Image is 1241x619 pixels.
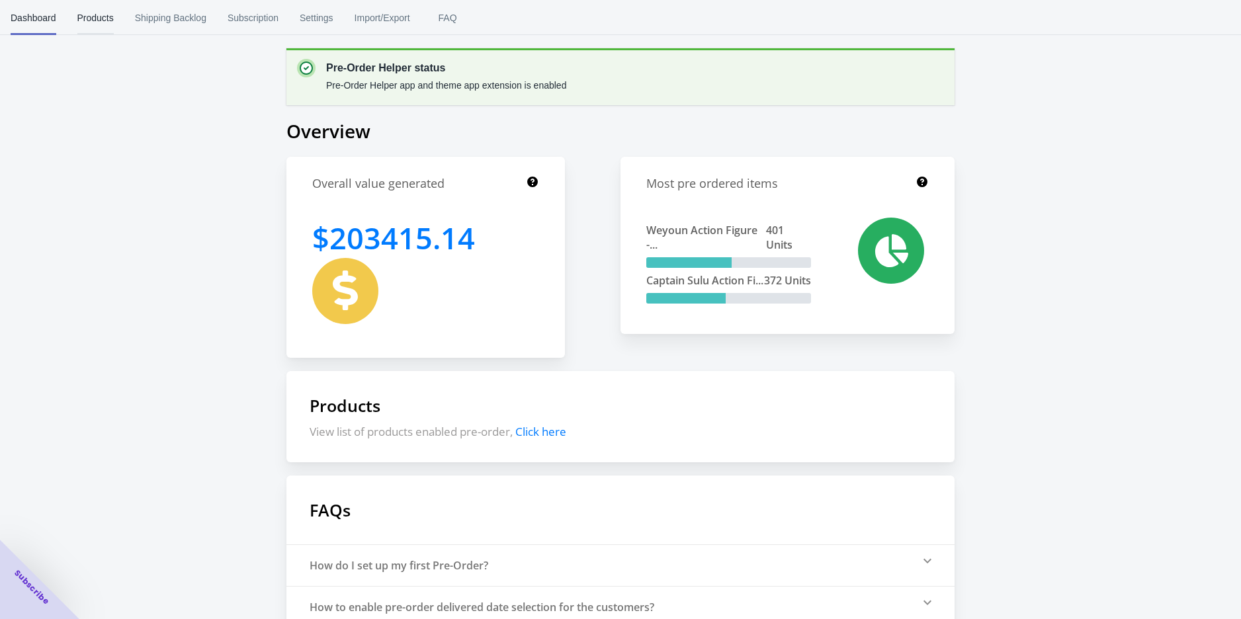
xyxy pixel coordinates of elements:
h1: Overview [286,118,955,144]
span: 372 Units [764,273,811,288]
p: Pre-Order Helper app and theme app extension is enabled [326,79,566,92]
h1: FAQs [286,475,955,544]
h1: Overall value generated [312,175,445,192]
h1: Most pre ordered items [646,175,778,192]
span: Shipping Backlog [135,1,206,35]
span: 401 Units [766,223,811,252]
span: FAQ [431,1,464,35]
span: Import/Export [355,1,410,35]
h1: 203415.14 [312,218,475,258]
h1: Products [310,394,931,417]
span: Dashboard [11,1,56,35]
span: Click here [515,424,566,439]
p: Pre-Order Helper status [326,60,566,76]
span: Captain Sulu Action Fi... [646,273,763,288]
span: Subscription [228,1,278,35]
span: Products [77,1,114,35]
div: How do I set up my first Pre-Order? [310,558,488,573]
span: Weyoun Action Figure -... [646,223,766,252]
span: $ [312,218,329,258]
span: Subscribe [12,567,52,607]
span: Settings [300,1,333,35]
div: How to enable pre-order delivered date selection for the customers? [310,600,654,614]
p: View list of products enabled pre-order, [310,424,931,439]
